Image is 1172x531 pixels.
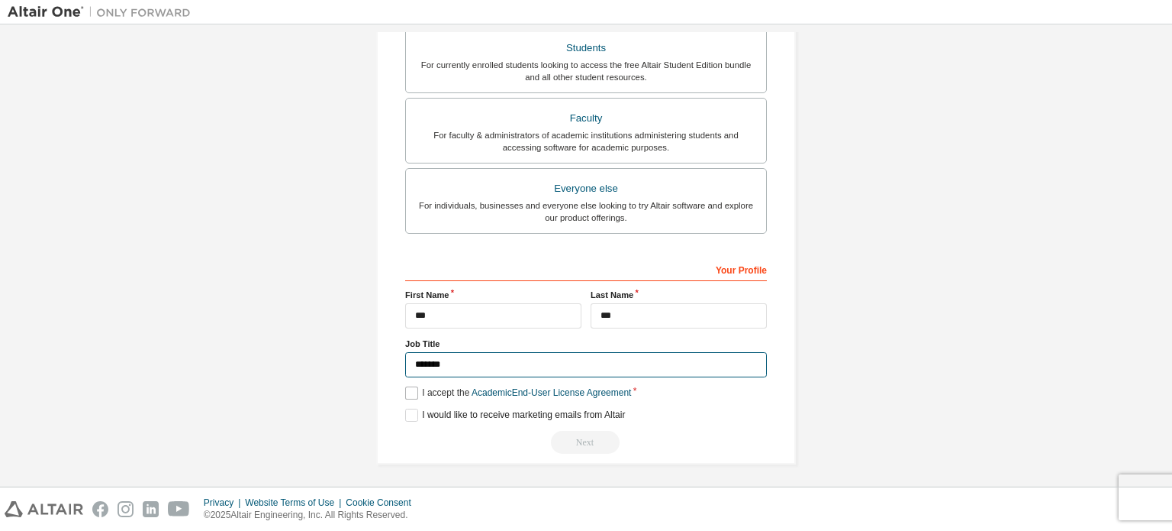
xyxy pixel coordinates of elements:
[405,257,767,281] div: Your Profile
[415,37,757,59] div: Students
[415,199,757,224] div: For individuals, businesses and everyone else looking to try Altair software and explore our prod...
[415,108,757,129] div: Faculty
[118,501,134,517] img: instagram.svg
[591,289,767,301] label: Last Name
[405,289,581,301] label: First Name
[92,501,108,517] img: facebook.svg
[472,387,631,398] a: Academic End-User License Agreement
[405,338,767,350] label: Job Title
[405,431,767,454] div: Please wait while checking email ...
[5,501,83,517] img: altair_logo.svg
[415,178,757,199] div: Everyone else
[346,497,420,509] div: Cookie Consent
[415,59,757,83] div: For currently enrolled students looking to access the free Altair Student Edition bundle and all ...
[8,5,198,20] img: Altair One
[204,509,420,522] p: © 2025 Altair Engineering, Inc. All Rights Reserved.
[143,501,159,517] img: linkedin.svg
[405,409,625,422] label: I would like to receive marketing emails from Altair
[168,501,190,517] img: youtube.svg
[405,387,631,400] label: I accept the
[415,129,757,154] div: For faculty & administrators of academic institutions administering students and accessing softwa...
[204,497,245,509] div: Privacy
[245,497,346,509] div: Website Terms of Use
